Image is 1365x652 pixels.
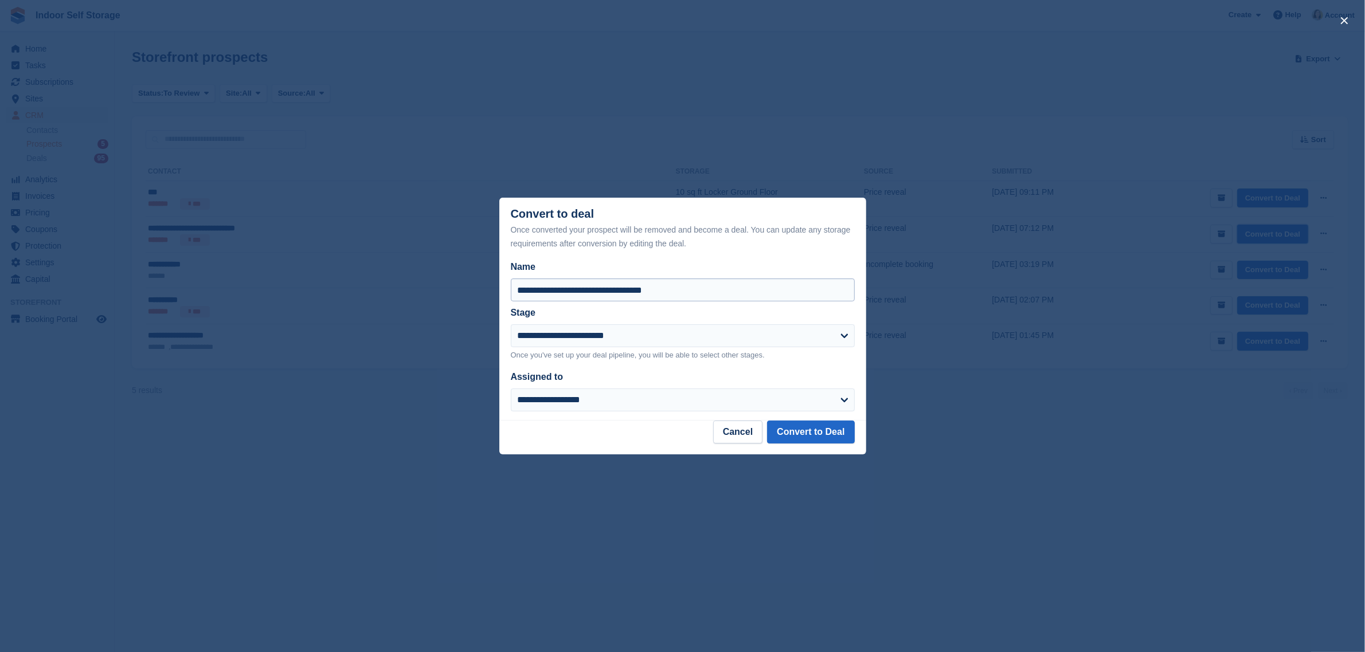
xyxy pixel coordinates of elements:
button: Cancel [713,421,762,443]
label: Name [511,260,855,274]
div: Once converted your prospect will be removed and become a deal. You can update any storage requir... [511,223,855,250]
button: Convert to Deal [767,421,854,443]
label: Stage [511,308,536,317]
div: Convert to deal [511,207,855,250]
label: Assigned to [511,372,564,382]
p: Once you've set up your deal pipeline, you will be able to select other stages. [511,349,855,361]
button: close [1335,11,1354,30]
